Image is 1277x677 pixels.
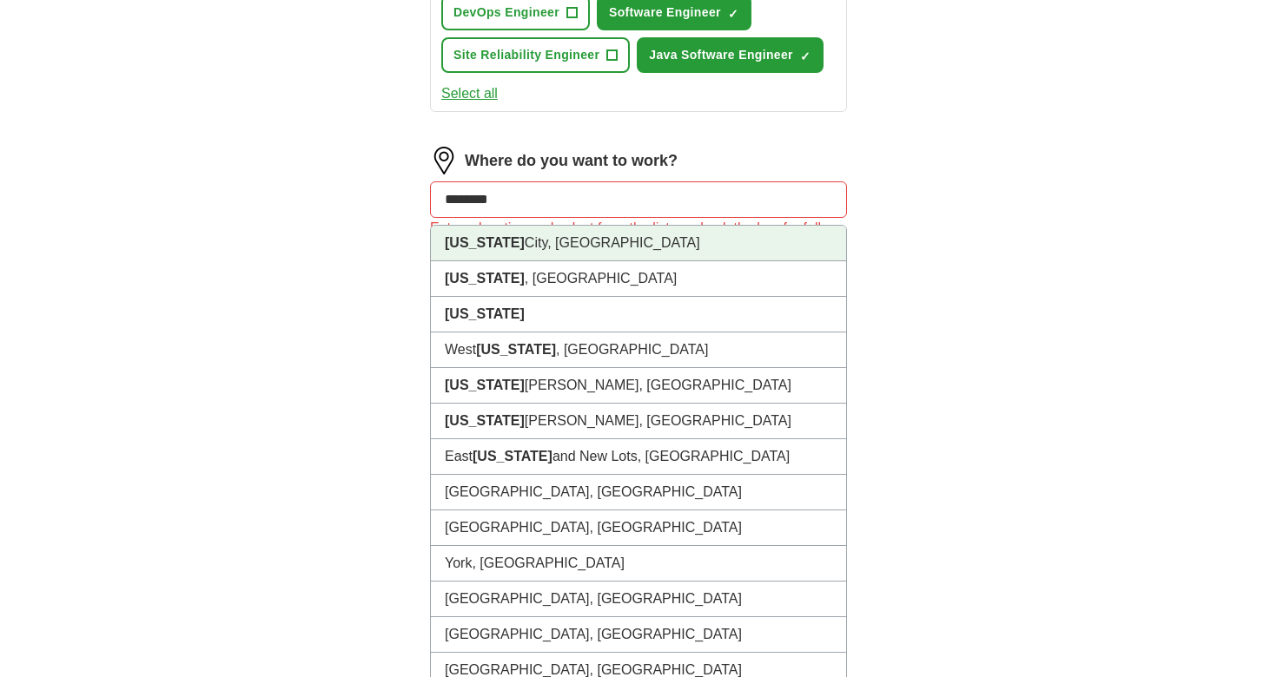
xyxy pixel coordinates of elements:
strong: [US_STATE] [476,342,556,357]
li: [GEOGRAPHIC_DATA], [GEOGRAPHIC_DATA] [431,582,846,617]
li: [PERSON_NAME], [GEOGRAPHIC_DATA] [431,368,846,404]
li: [GEOGRAPHIC_DATA], [GEOGRAPHIC_DATA] [431,510,846,546]
li: [GEOGRAPHIC_DATA], [GEOGRAPHIC_DATA] [431,617,846,653]
strong: [US_STATE] [473,449,552,463]
div: Enter a location and select from the list, or check the box for fully remote roles [430,218,847,260]
span: Software Engineer [609,3,721,22]
strong: [US_STATE] [445,271,525,286]
li: [GEOGRAPHIC_DATA], [GEOGRAPHIC_DATA] [431,475,846,510]
strong: [US_STATE] [445,306,525,321]
li: East and New Lots, [GEOGRAPHIC_DATA] [431,439,846,475]
span: ✓ [728,7,738,21]
strong: [US_STATE] [445,413,525,428]
li: , [GEOGRAPHIC_DATA] [431,261,846,297]
strong: [US_STATE] [445,235,525,250]
li: [PERSON_NAME], [GEOGRAPHIC_DATA] [431,404,846,439]
button: Site Reliability Engineer [441,37,630,73]
li: City, [GEOGRAPHIC_DATA] [431,226,846,261]
strong: [US_STATE] [445,378,525,392]
span: ✓ [800,49,811,63]
span: Java Software Engineer [649,46,793,64]
label: Where do you want to work? [465,149,678,173]
img: location.png [430,147,458,174]
button: Java Software Engineer✓ [637,37,824,73]
span: Site Reliability Engineer [453,46,599,64]
span: DevOps Engineer [453,3,559,22]
li: West , [GEOGRAPHIC_DATA] [431,332,846,368]
button: Select all [441,83,498,104]
li: York, [GEOGRAPHIC_DATA] [431,546,846,582]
